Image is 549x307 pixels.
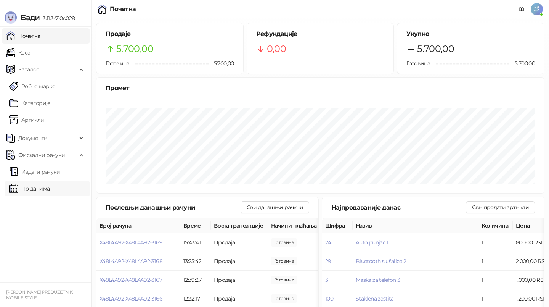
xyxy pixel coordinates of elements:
[271,276,297,284] span: 800,00
[100,239,162,246] button: X48L4A92-X48L4A92-3169
[9,181,50,196] a: По данима
[211,252,268,271] td: Продаја
[18,62,39,77] span: Каталог
[406,60,430,67] span: Готовина
[180,271,211,289] td: 12:39:27
[180,233,211,252] td: 15:43:41
[478,271,513,289] td: 1
[515,3,528,15] a: Документација
[331,203,466,212] div: Најпродаваније данас
[6,45,30,60] a: Каса
[478,218,513,233] th: Количина
[6,28,40,44] a: Почетна
[271,294,297,303] span: 1.000,00
[531,3,543,15] span: JŠ
[406,29,535,39] h5: Укупно
[96,218,180,233] th: Број рачуна
[106,60,129,67] span: Готовина
[353,218,478,233] th: Назив
[356,239,388,246] button: Auto punjač 1
[106,83,535,93] div: Промет
[509,59,535,68] span: 5.700,00
[5,11,17,24] img: Logo
[256,29,385,39] h5: Рефундације
[180,218,211,233] th: Време
[417,42,454,56] span: 5.700,00
[268,218,344,233] th: Начини плаћања
[211,233,268,252] td: Продаја
[40,15,75,22] span: 3.11.3-710c028
[209,59,234,68] span: 5.700,00
[356,258,406,265] button: Bluetooth slušalice 2
[106,29,234,39] h5: Продаје
[356,295,394,302] button: Staklena zastita
[18,147,65,163] span: Фискални рачуни
[100,295,162,302] button: X48L4A92-X48L4A92-3166
[466,201,535,213] button: Сви продати артикли
[100,276,162,283] button: X48L4A92-X48L4A92-3167
[9,95,51,111] a: Категорије
[325,295,333,302] button: 100
[9,112,44,128] a: ArtikliАртикли
[356,276,400,283] button: Maska za telefon 3
[18,131,47,146] span: Документи
[325,258,331,265] button: 29
[180,252,211,271] td: 13:25:42
[9,164,60,179] a: Издати рачуни
[325,239,331,246] button: 24
[116,42,153,56] span: 5.700,00
[9,79,55,94] a: Робне марке
[6,289,72,301] small: [PERSON_NAME] PREDUZETNIK MOBILE STYLE
[478,233,513,252] td: 1
[106,203,241,212] div: Последњи данашњи рачуни
[100,258,162,265] button: X48L4A92-X48L4A92-3168
[325,276,328,283] button: 3
[211,271,268,289] td: Продаја
[211,218,268,233] th: Врста трансакције
[21,13,40,22] span: Бади
[478,252,513,271] td: 1
[271,257,297,265] span: 700,00
[267,42,286,56] span: 0,00
[322,218,353,233] th: Шифра
[110,6,136,12] div: Почетна
[241,201,309,213] button: Сви данашњи рачуни
[271,238,297,247] span: 2.000,00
